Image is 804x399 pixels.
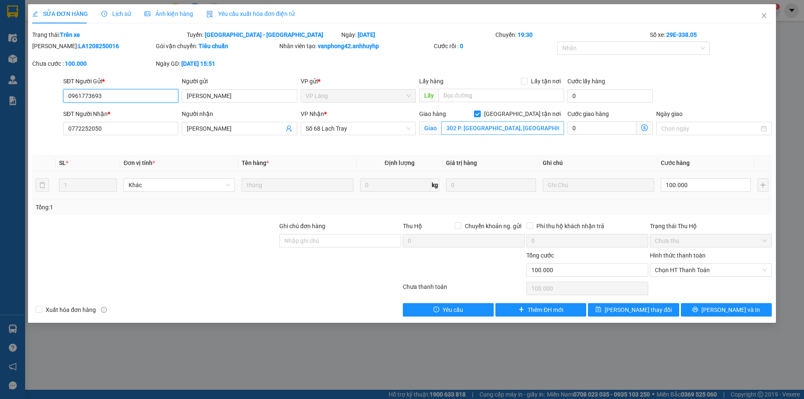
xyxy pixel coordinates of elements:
[144,11,150,17] span: picture
[681,303,772,317] button: printer[PERSON_NAME] và In
[539,155,657,171] th: Ghi chú
[655,264,767,276] span: Chọn HT Thanh Toán
[641,124,648,131] span: dollar-circle
[32,41,154,51] div: [PERSON_NAME]:
[495,303,586,317] button: plusThêm ĐH mới
[36,203,310,212] div: Tổng: 1
[692,306,698,313] span: printer
[543,178,654,192] input: Ghi Chú
[528,77,564,86] span: Lấy tận nơi
[144,10,193,17] span: Ảnh kiện hàng
[460,43,463,49] b: 0
[666,31,697,38] b: 29E-338.05
[441,121,564,135] input: Giao tận nơi
[306,122,411,135] span: Số 68 Lạch Tray
[434,41,556,51] div: Cước rồi :
[443,305,463,314] span: Yêu cầu
[518,31,533,38] b: 19:30
[129,179,230,191] span: Khác
[518,306,524,313] span: plus
[661,160,690,166] span: Cước hàng
[318,43,379,49] b: vanphong42.anhhuyhp
[419,89,438,102] span: Lấy
[101,11,107,17] span: clock-circle
[186,30,340,39] div: Tuyến:
[761,12,768,19] span: close
[655,234,767,247] span: Chưa thu
[446,160,477,166] span: Giá trị hàng
[42,305,99,314] span: Xuất hóa đơn hàng
[206,11,213,18] img: icon
[446,178,536,192] input: 0
[567,78,605,85] label: Cước lấy hàng
[567,121,636,135] input: Cước giao hàng
[182,77,297,86] div: Người gửi
[286,125,292,132] span: user-add
[461,221,525,231] span: Chuyển khoản ng. gửi
[701,305,760,314] span: [PERSON_NAME] và In
[661,124,759,133] input: Ngày giao
[340,30,495,39] div: Ngày:
[242,178,353,192] input: VD: Bàn, Ghế
[438,89,564,102] input: Dọc đường
[156,59,278,68] div: Ngày GD:
[65,60,87,67] b: 100.000
[242,160,269,166] span: Tên hàng
[495,30,649,39] div: Chuyến:
[124,160,155,166] span: Đơn vị tính
[78,43,119,49] b: LA1208250016
[60,31,80,38] b: Trên xe
[32,59,154,68] div: Chưa cước :
[403,303,494,317] button: exclamation-circleYêu cầu
[656,111,683,117] label: Ngày giao
[385,160,415,166] span: Định lượng
[419,78,443,85] span: Lấy hàng
[358,31,375,38] b: [DATE]
[205,31,323,38] b: [GEOGRAPHIC_DATA] - [GEOGRAPHIC_DATA]
[533,221,608,231] span: Phí thu hộ khách nhận trả
[301,77,416,86] div: VP gửi
[649,30,773,39] div: Số xe:
[198,43,228,49] b: Tiêu chuẩn
[528,305,563,314] span: Thêm ĐH mới
[481,109,564,118] span: [GEOGRAPHIC_DATA] tận nơi
[605,305,672,314] span: [PERSON_NAME] thay đổi
[650,221,772,231] div: Trạng thái Thu Hộ
[567,89,653,103] input: Cước lấy hàng
[32,11,38,17] span: edit
[63,109,178,118] div: SĐT Người Nhận
[431,178,439,192] span: kg
[279,41,432,51] div: Nhân viên tạo:
[181,60,215,67] b: [DATE] 15:51
[32,10,88,17] span: SỬA ĐƠN HÀNG
[433,306,439,313] span: exclamation-circle
[419,111,446,117] span: Giao hàng
[182,109,297,118] div: Người nhận
[156,41,278,51] div: Gói vận chuyển:
[567,111,609,117] label: Cước giao hàng
[306,90,411,102] span: VP Láng
[59,160,66,166] span: SL
[101,10,131,17] span: Lịch sử
[752,4,776,28] button: Close
[526,252,554,259] span: Tổng cước
[758,178,768,192] button: plus
[301,111,324,117] span: VP Nhận
[101,307,107,313] span: info-circle
[419,121,441,135] span: Giao
[595,306,601,313] span: save
[403,223,422,229] span: Thu Hộ
[63,77,178,86] div: SĐT Người Gửi
[402,282,526,297] div: Chưa thanh toán
[279,223,325,229] label: Ghi chú đơn hàng
[279,234,401,247] input: Ghi chú đơn hàng
[36,178,49,192] button: delete
[206,10,295,17] span: Yêu cầu xuất hóa đơn điện tử
[31,30,186,39] div: Trạng thái:
[588,303,679,317] button: save[PERSON_NAME] thay đổi
[650,252,706,259] label: Hình thức thanh toán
